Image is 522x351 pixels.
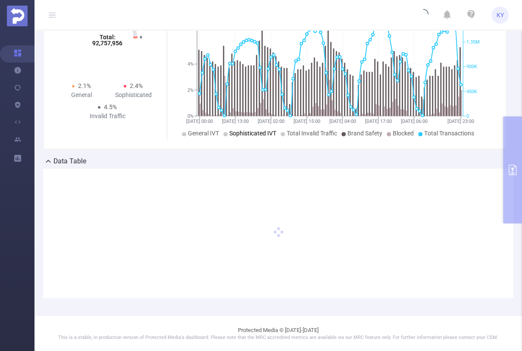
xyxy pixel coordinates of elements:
[393,130,414,137] span: Blocked
[365,119,392,124] tspan: [DATE] 17:00
[347,130,382,137] span: Brand Safety
[56,334,500,342] p: This is a stable, in production version of Protected Media's dashboard. Please note that the MRC ...
[401,119,428,124] tspan: [DATE] 06:00
[56,91,107,100] div: General
[294,119,320,124] tspan: [DATE] 15:00
[104,103,117,110] span: 4.5%
[466,113,469,119] tspan: 0
[424,130,474,137] span: Total Transactions
[229,130,276,137] span: Sophisticated IVT
[222,119,249,124] tspan: [DATE] 13:00
[466,64,477,70] tspan: 900K
[81,112,133,121] div: Invalid Traffic
[53,156,87,166] h2: Data Table
[258,119,284,124] tspan: [DATE] 02:00
[7,6,28,26] img: Protected Media
[188,113,194,119] tspan: 0%
[107,91,159,100] div: Sophisticated
[447,119,474,124] tspan: [DATE] 23:00
[186,119,213,124] tspan: [DATE] 00:00
[329,119,356,124] tspan: [DATE] 04:00
[418,9,428,21] i: icon: loading
[100,34,116,41] tspan: Total:
[287,130,337,137] span: Total Invalid Traffic
[78,82,91,89] span: 2.1%
[92,40,122,47] tspan: 92,757,956
[497,6,504,24] span: KY
[188,130,219,137] span: General IVT
[188,62,194,67] tspan: 4%
[466,89,477,94] tspan: 450K
[130,82,143,89] span: 2.4%
[466,39,480,45] tspan: 1.35M
[188,88,194,93] tspan: 2%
